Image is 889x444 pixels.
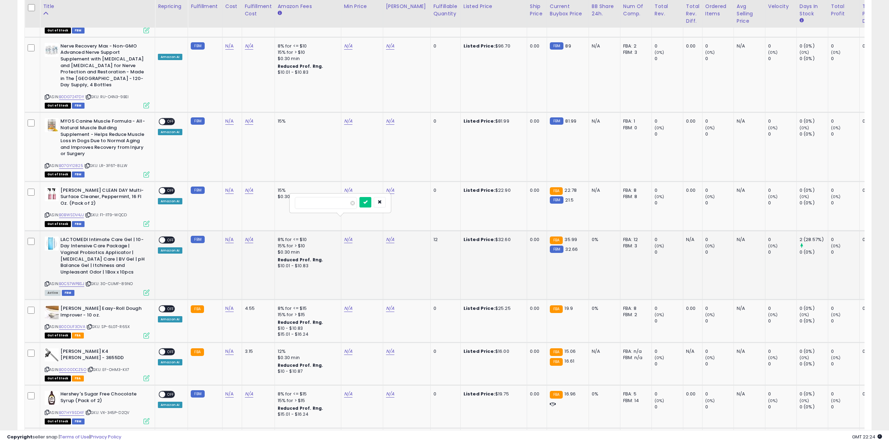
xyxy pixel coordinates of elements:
[831,3,857,17] div: Total Profit
[655,50,664,55] small: (0%)
[90,434,121,440] a: Privacy Policy
[278,326,336,332] div: $10 - $10.83
[245,348,269,355] div: 3.15
[768,56,796,62] div: 0
[564,348,576,355] span: 15.06
[278,10,282,16] small: Amazon Fees.
[862,43,874,49] div: 0.00
[705,312,715,318] small: (0%)
[386,305,394,312] a: N/A
[768,355,778,361] small: (0%)
[433,348,455,355] div: 0
[705,361,734,367] div: 0
[831,243,841,249] small: (0%)
[464,43,495,49] b: Listed Price:
[592,348,615,355] div: N/A
[623,236,646,243] div: FBA: 12
[800,3,825,17] div: Days In Stock
[158,359,182,365] div: Amazon AI
[565,43,571,49] span: 89
[655,236,683,243] div: 0
[862,305,874,312] div: 0.00
[158,54,182,60] div: Amazon AI
[225,118,234,125] a: N/A
[768,249,796,255] div: 0
[158,316,182,322] div: Amazon AI
[862,236,874,243] div: 0.00
[655,361,683,367] div: 0
[84,163,127,168] span: | SKU: LR-3F6T-8LLW
[623,243,646,249] div: FBM: 3
[344,348,352,355] a: N/A
[344,305,352,312] a: N/A
[705,200,734,206] div: 0
[165,306,176,312] span: OFF
[831,187,859,194] div: 0
[862,118,874,124] div: 0.00
[705,305,734,312] div: 0
[686,43,697,49] div: 0.00
[686,118,697,124] div: 0.00
[225,391,234,398] a: N/A
[565,246,578,253] span: 32.66
[59,94,84,100] a: B0DG7247DY
[768,194,778,199] small: (0%)
[550,305,563,313] small: FBA
[278,187,336,194] div: 15%
[72,172,85,177] span: FBM
[278,332,336,337] div: $15.01 - $16.24
[655,348,683,355] div: 0
[245,236,253,243] a: N/A
[550,117,563,125] small: FBM
[344,118,352,125] a: N/A
[705,3,731,17] div: Ordered Items
[686,236,697,243] div: N/A
[655,355,664,361] small: (0%)
[623,348,646,355] div: FBA: n/a
[530,187,541,194] div: 0.00
[344,391,352,398] a: N/A
[86,324,130,329] span: | SKU: SP-6LGT-R65X
[45,348,150,381] div: ASIN:
[433,236,455,243] div: 12
[768,3,794,10] div: Velocity
[550,348,563,356] small: FBA
[530,3,544,17] div: Ship Price
[705,187,734,194] div: 0
[737,118,760,124] div: N/A
[60,236,145,277] b: LACTOMEDI Intimate Care Gel | 10-Day Intensive Care Package | Vaginal Probiotics Applicator | [ME...
[800,348,828,355] div: 0 (0%)
[655,305,683,312] div: 0
[165,119,176,125] span: OFF
[831,348,859,355] div: 0
[550,246,563,253] small: FBM
[831,131,859,137] div: 0
[655,200,683,206] div: 0
[530,118,541,124] div: 0.00
[655,3,680,17] div: Total Rev.
[623,3,649,17] div: Num of Comp.
[623,43,646,49] div: FBA: 2
[59,281,84,287] a: B0C57WPBSJ
[245,3,272,17] div: Fulfillment Cost
[831,312,841,318] small: (0%)
[768,50,778,55] small: (0%)
[386,3,428,10] div: [PERSON_NAME]
[530,236,541,243] div: 0.00
[464,118,495,124] b: Listed Price:
[564,236,577,243] span: 35.99
[831,236,859,243] div: 0
[800,194,809,199] small: (0%)
[768,131,796,137] div: 0
[655,187,683,194] div: 0
[655,318,683,324] div: 0
[72,333,84,339] span: FBA
[831,200,859,206] div: 0
[225,348,234,355] a: N/A
[158,3,185,10] div: Repricing
[278,3,338,10] div: Amazon Fees
[623,118,646,124] div: FBA: 1
[85,281,133,286] span: | SKU: 30-CUMF-89NO
[60,187,145,209] b: [PERSON_NAME] CLEAN DAY Multi-Surface Cleaner, Peppermint, 16 Fl Oz. (Pack of 2)
[592,3,617,17] div: BB Share 24h.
